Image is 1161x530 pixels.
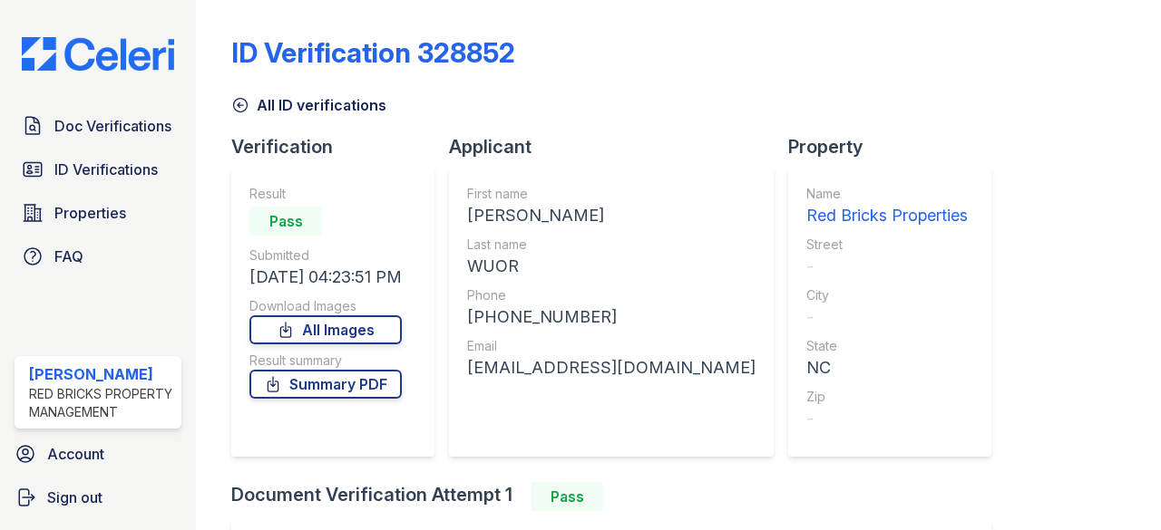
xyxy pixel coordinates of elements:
[806,304,968,330] div: -
[249,207,322,236] div: Pass
[449,134,788,159] div: Applicant
[54,159,158,180] span: ID Verifications
[47,443,104,465] span: Account
[231,36,515,69] div: ID Verification 328852
[806,388,968,406] div: Zip
[467,337,756,355] div: Email
[15,238,181,275] a: FAQ
[7,37,189,72] img: CE_Logo_Blue-a8612792a0a2168367f1c8372b55b34899dd931a85d93a1a3d3e32e68fde9ad4.png
[249,315,402,344] a: All Images
[467,236,756,254] div: Last name
[231,134,449,159] div: Verification
[249,265,402,290] div: [DATE] 04:23:51 PM
[806,337,968,355] div: State
[467,185,756,203] div: First name
[806,254,968,279] div: -
[7,479,189,516] a: Sign out
[15,108,181,144] a: Doc Verifications
[467,254,756,279] div: WUOR
[467,355,756,381] div: [EMAIL_ADDRESS][DOMAIN_NAME]
[467,203,756,228] div: [PERSON_NAME]
[15,151,181,188] a: ID Verifications
[806,406,968,431] div: -
[249,185,402,203] div: Result
[7,436,189,472] a: Account
[467,286,756,304] div: Phone
[806,355,968,381] div: NC
[531,482,603,511] div: Pass
[806,203,968,228] div: Red Bricks Properties
[231,482,1006,511] div: Document Verification Attempt 1
[249,246,402,265] div: Submitted
[249,352,402,370] div: Result summary
[806,185,968,228] a: Name Red Bricks Properties
[806,236,968,254] div: Street
[249,370,402,399] a: Summary PDF
[29,385,174,421] div: Red Bricks Property Management
[47,487,102,508] span: Sign out
[467,304,756,330] div: [PHONE_NUMBER]
[15,195,181,231] a: Properties
[231,94,386,116] a: All ID verifications
[806,286,968,304] div: City
[249,297,402,315] div: Download Images
[788,134,1006,159] div: Property
[54,246,83,267] span: FAQ
[54,202,126,224] span: Properties
[806,185,968,203] div: Name
[54,115,171,137] span: Doc Verifications
[29,363,174,385] div: [PERSON_NAME]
